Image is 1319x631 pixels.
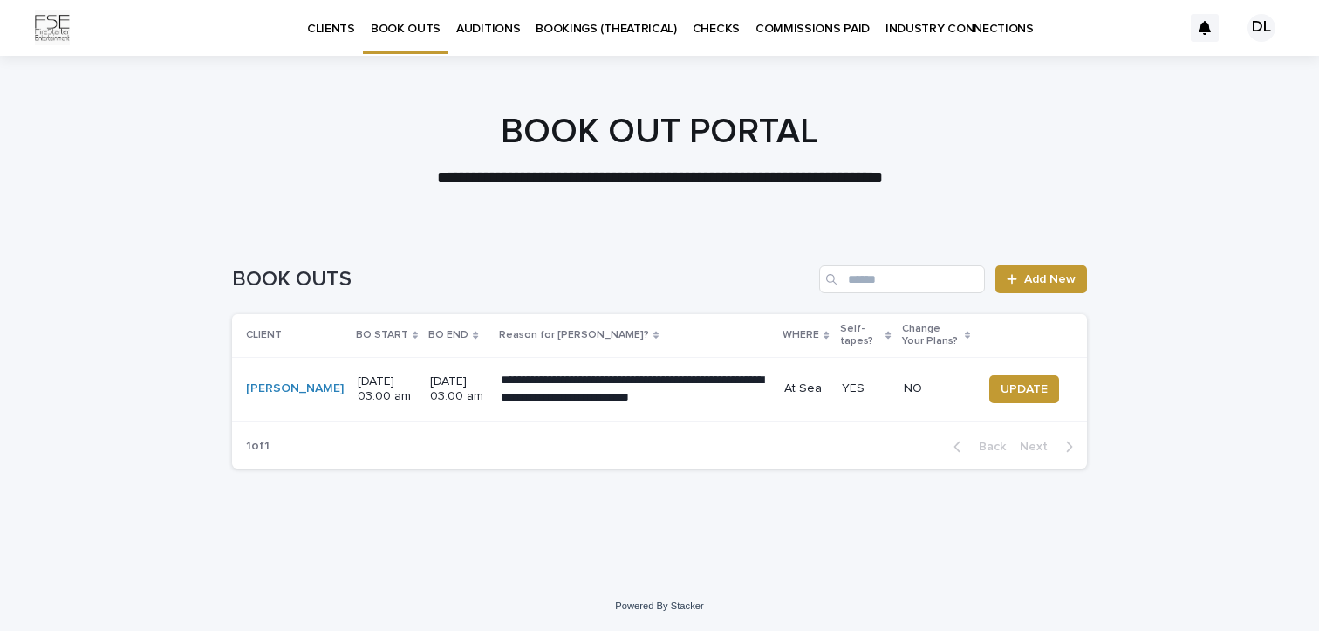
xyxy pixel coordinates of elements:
p: At Sea [784,381,827,396]
p: Self-tapes? [840,319,882,352]
button: Next [1013,439,1087,455]
span: Add New [1024,273,1076,285]
a: Add New [995,265,1087,293]
p: Change Your Plans? [902,319,960,352]
p: YES [842,381,890,396]
button: UPDATE [989,375,1059,403]
span: UPDATE [1001,381,1048,398]
p: Reason for [PERSON_NAME]? [499,326,649,345]
p: [DATE] 03:00 am [358,374,416,404]
span: Back [968,441,1006,453]
p: BO END [428,326,468,345]
a: Powered By Stacker [615,600,703,611]
button: Back [940,439,1013,455]
span: Next [1020,441,1058,453]
input: Search [819,265,985,293]
h1: BOOK OUT PORTAL [232,111,1087,153]
p: [DATE] 03:00 am [430,374,487,404]
p: WHERE [783,326,819,345]
h1: BOOK OUTS [232,267,812,292]
p: BO START [356,326,408,345]
p: NO [904,381,968,396]
a: [PERSON_NAME] [246,381,344,396]
img: Km9EesSdRbS9ajqhBzyo [35,10,70,45]
p: 1 of 1 [232,425,284,468]
p: CLIENT [246,326,282,345]
div: DL [1247,14,1275,42]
